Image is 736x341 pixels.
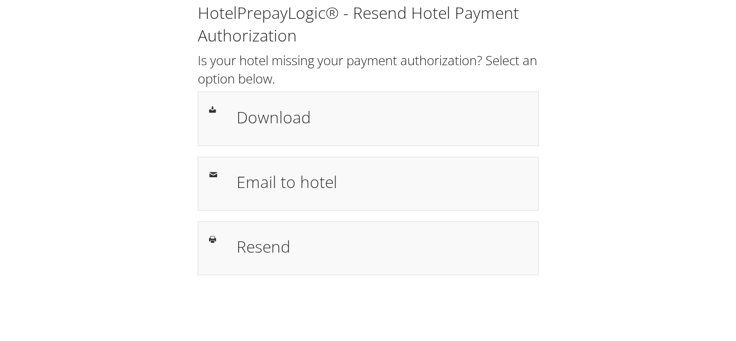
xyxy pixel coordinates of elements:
a: Download [198,92,539,145]
h1: Resend [237,234,527,259]
a: Resend [198,221,539,275]
a: Email to hotel [198,157,539,211]
h1: Email to hotel [237,170,527,194]
h1: HotelPrepayLogic® - Resend Hotel Payment Authorization [198,2,539,47]
h1: Download [237,105,527,129]
h2: Is your hotel missing your payment authorization? Select an option below. [198,51,539,87]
